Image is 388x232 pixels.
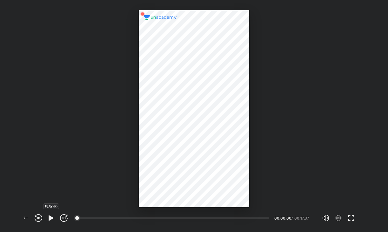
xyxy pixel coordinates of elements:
[294,216,312,220] div: 00:17:37
[139,10,146,18] img: wMgqJGBwKWe8AAAAABJRU5ErkJggg==
[274,216,290,220] div: 00:00:00
[43,203,59,209] div: PLAY (K)
[144,15,177,20] img: logo.2a7e12a2.svg
[291,216,293,220] div: /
